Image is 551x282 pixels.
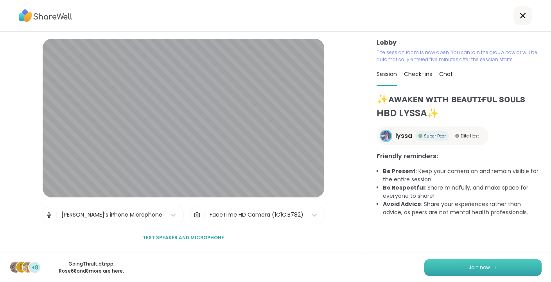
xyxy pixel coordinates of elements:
p: The session room is now open. You can join the group now or will be automatically entered five mi... [377,49,542,63]
li: : Keep your camera on and remain visible for the entire session. [383,167,542,184]
div: FaceTime HD Camera (1C1C:B782) [210,211,303,219]
span: Check-ins [404,70,432,78]
img: Rose68 [23,262,34,273]
span: | [204,207,206,223]
button: Test speaker and microphone [140,230,227,246]
h1: ✨ᴀᴡᴀᴋᴇɴ ᴡɪᴛʜ ʙᴇᴀᴜᴛɪғᴜʟ sᴏᴜʟs HBD LYSSA✨ [377,92,542,120]
span: Chat [439,70,453,78]
h3: Lobby [377,38,542,47]
img: ShareWell Logo [19,7,72,25]
div: [PERSON_NAME]’s iPhone Microphone [61,211,162,219]
span: +8 [31,264,38,272]
span: | [56,207,57,223]
img: Elite Host [455,134,459,138]
button: Join now [424,259,542,276]
img: Camera [194,207,201,223]
span: lyssa [395,131,412,141]
h3: Friendly reminders: [377,152,542,161]
p: GoingThruIt , dtrrpp , Rose68 and 8 more are here. [48,260,135,275]
span: Test speaker and microphone [143,234,224,241]
b: Be Present [383,167,416,175]
a: lyssalyssaSuper PeerSuper PeerElite HostElite Host [377,127,488,145]
span: d [20,262,24,272]
span: Elite Host [461,133,479,139]
b: Avoid Advice [383,200,421,208]
img: Super Peer [418,134,422,138]
img: Microphone [45,207,52,223]
span: Session [377,70,397,78]
b: Be Respectful [383,184,425,192]
img: ShareWell Logomark [493,265,498,269]
li: : Share your experiences rather than advice, as peers are not mental health professionals. [383,200,542,217]
span: Join now [468,264,490,271]
li: : Share mindfully, and make space for everyone to share! [383,184,542,200]
span: Super Peer [424,133,446,139]
img: lyssa [381,131,391,141]
img: GoingThruIt [10,262,21,273]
